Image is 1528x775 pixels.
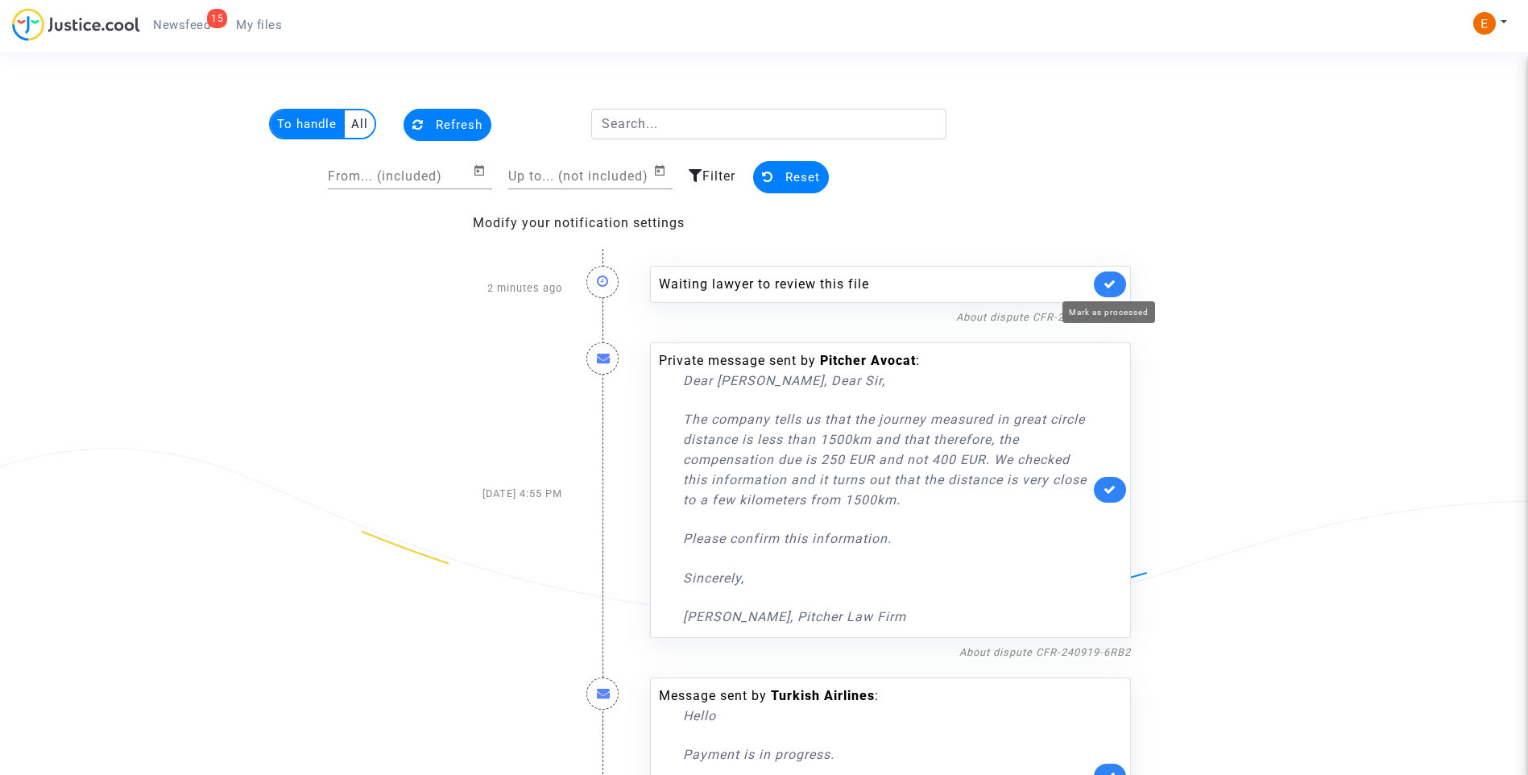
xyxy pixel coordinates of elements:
[683,568,1090,588] p: Sincerely,
[385,326,574,661] div: [DATE] 4:55 PM
[404,109,491,141] button: Refresh
[207,9,227,28] div: 15
[785,170,820,184] span: Reset
[271,110,345,138] multi-toggle-item: To handle
[683,371,1090,391] p: Dear [PERSON_NAME], Dear Sir,
[12,8,140,41] img: jc-logo.svg
[223,13,295,37] a: My files
[683,528,1090,549] p: Please confirm this information.
[683,706,1090,726] p: Hello
[591,109,946,139] input: Search...
[956,311,1131,323] a: About dispute CFR-250827-GEW8
[1473,12,1496,35] img: ACg8ocIeiFvHKe4dA5oeRFd_CiCnuxWUEc1A2wYhRJE3TTWt=s96-c
[820,353,916,368] b: Pitcher Avocat
[683,607,1090,627] p: [PERSON_NAME], Pitcher Law Firm
[659,275,1090,294] div: Waiting lawyer to review this file
[436,118,482,132] span: Refresh
[959,646,1131,658] a: About dispute CFR-240919-6RB2
[702,168,735,184] span: Filter
[473,161,492,180] button: Open calendar
[236,18,282,32] span: My files
[659,351,1090,627] div: Private message sent by :
[385,250,574,326] div: 2 minutes ago
[140,13,223,37] a: 15Newsfeed
[345,110,375,138] multi-toggle-item: All
[683,744,1090,765] p: Payment is in progress.
[473,215,685,230] a: Modify your notification settings
[771,688,875,703] b: Turkish Airlines
[153,18,210,32] span: Newsfeed
[683,409,1090,510] p: The company tells us that the journey measured in great circle distance is less than 1500km and t...
[753,161,829,193] button: Reset
[653,161,673,180] button: Open calendar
